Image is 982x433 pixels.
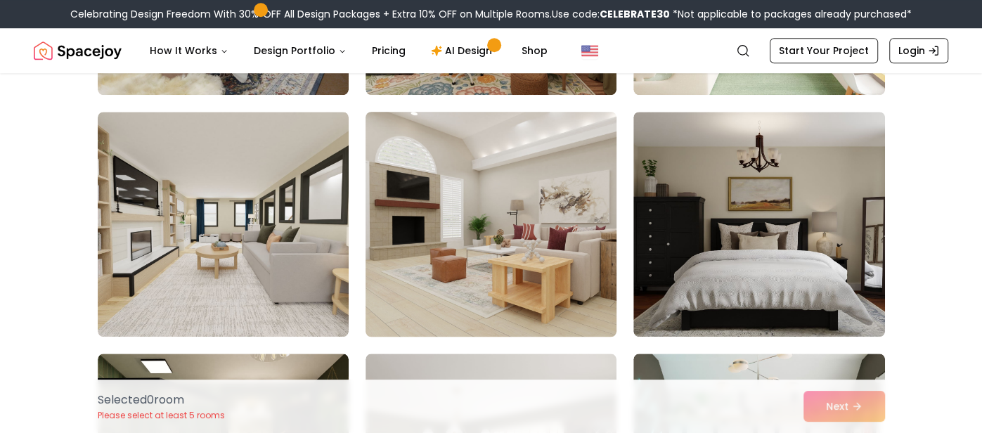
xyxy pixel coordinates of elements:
a: Spacejoy [34,37,122,65]
nav: Main [138,37,559,65]
b: CELEBRATE30 [600,7,670,21]
img: Room room-10 [98,112,349,337]
img: Spacejoy Logo [34,37,122,65]
div: Celebrating Design Freedom With 30% OFF All Design Packages + Extra 10% OFF on Multiple Rooms. [70,7,912,21]
img: Room room-12 [633,112,884,337]
span: *Not applicable to packages already purchased* [670,7,912,21]
button: How It Works [138,37,240,65]
p: Selected 0 room [98,392,225,408]
a: Shop [510,37,559,65]
a: AI Design [420,37,508,65]
a: Login [889,38,948,63]
button: Design Portfolio [243,37,358,65]
p: Please select at least 5 rooms [98,410,225,421]
a: Pricing [361,37,417,65]
img: United States [581,42,598,59]
a: Start Your Project [770,38,878,63]
img: Room room-11 [359,106,623,342]
span: Use code: [552,7,670,21]
nav: Global [34,28,948,73]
